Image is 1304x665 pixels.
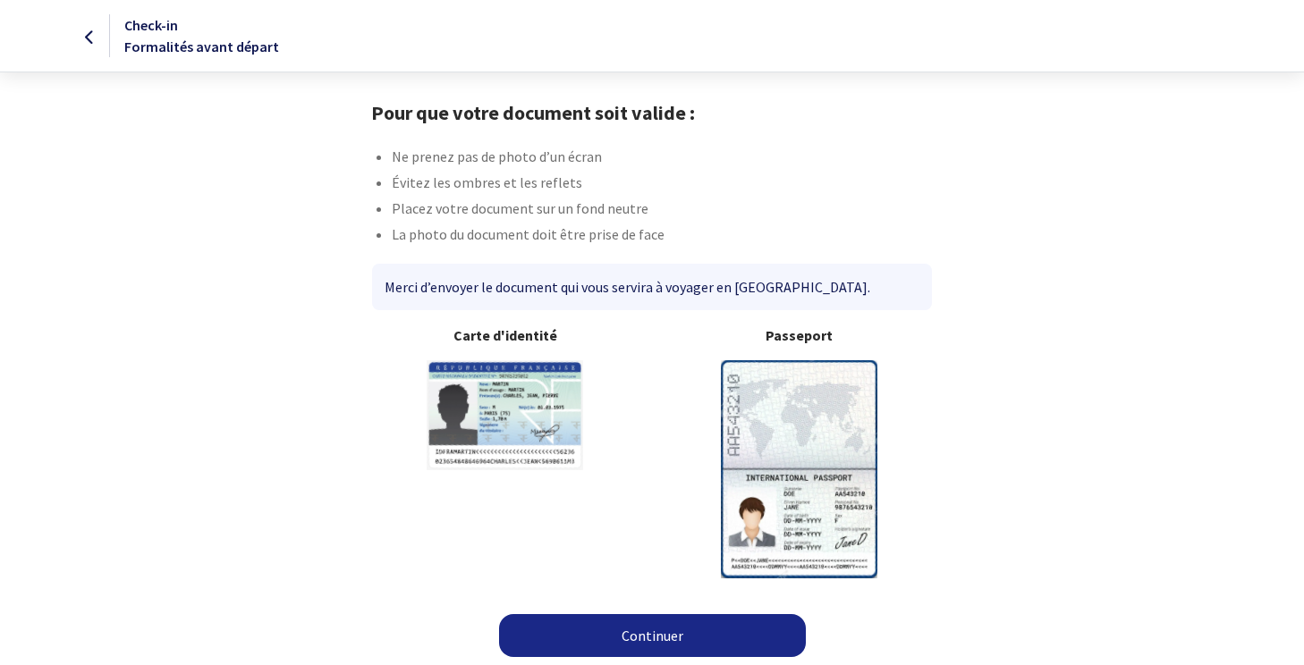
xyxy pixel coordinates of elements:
[499,614,806,657] a: Continuer
[666,324,932,346] b: Passeport
[392,223,932,249] li: La photo du document doit être prise de face
[371,101,932,124] h1: Pour que votre document soit valide :
[372,264,931,310] div: Merci d’envoyer le document qui vous servira à voyager en [GEOGRAPHIC_DATA].
[392,198,932,223] li: Placez votre document sur un fond neutre
[392,146,932,172] li: Ne prenez pas de photo d’un écran
[124,16,279,55] span: Check-in Formalités avant départ
[372,324,638,346] b: Carte d'identité
[721,360,877,577] img: illuPasseport.svg
[427,360,583,470] img: illuCNI.svg
[392,172,932,198] li: Évitez les ombres et les reflets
